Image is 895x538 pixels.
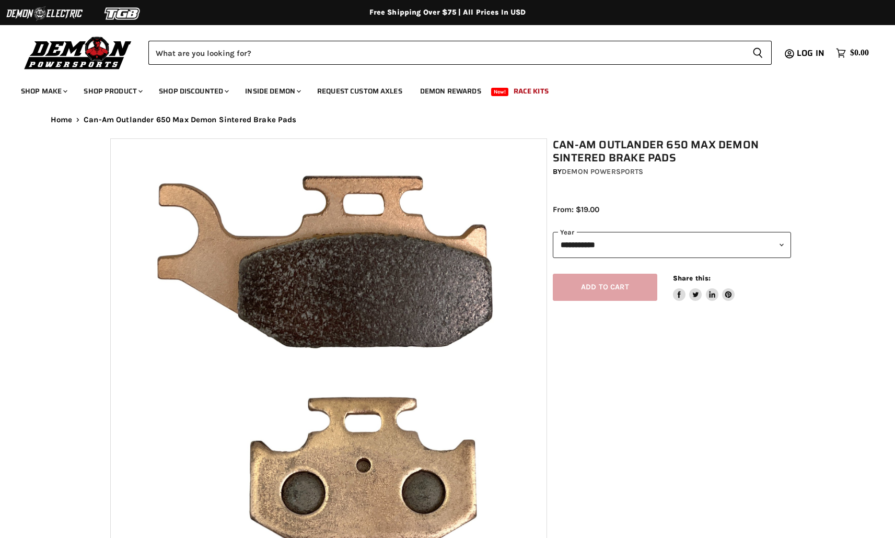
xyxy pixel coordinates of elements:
a: Shop Product [76,80,149,102]
a: Home [51,115,73,124]
input: Search [148,41,744,65]
img: TGB Logo 2 [84,4,162,24]
a: Demon Powersports [562,167,643,176]
span: $0.00 [850,48,869,58]
aside: Share this: [673,274,735,301]
nav: Breadcrumbs [30,115,866,124]
span: Log in [797,46,824,60]
a: Shop Make [13,80,74,102]
form: Product [148,41,772,65]
span: New! [491,88,509,96]
a: Inside Demon [237,80,307,102]
a: Race Kits [506,80,556,102]
img: Demon Electric Logo 2 [5,4,84,24]
ul: Main menu [13,76,866,102]
a: Demon Rewards [412,80,489,102]
span: Share this: [673,274,711,282]
button: Search [744,41,772,65]
div: Free Shipping Over $75 | All Prices In USD [30,8,866,17]
a: $0.00 [831,45,874,61]
a: Request Custom Axles [309,80,410,102]
span: From: $19.00 [553,205,599,214]
h1: Can-Am Outlander 650 Max Demon Sintered Brake Pads [553,138,791,165]
select: year [553,232,791,258]
a: Shop Discounted [151,80,235,102]
a: Log in [792,49,831,58]
img: Demon Powersports [21,34,135,71]
div: by [553,166,791,178]
span: Can-Am Outlander 650 Max Demon Sintered Brake Pads [84,115,297,124]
